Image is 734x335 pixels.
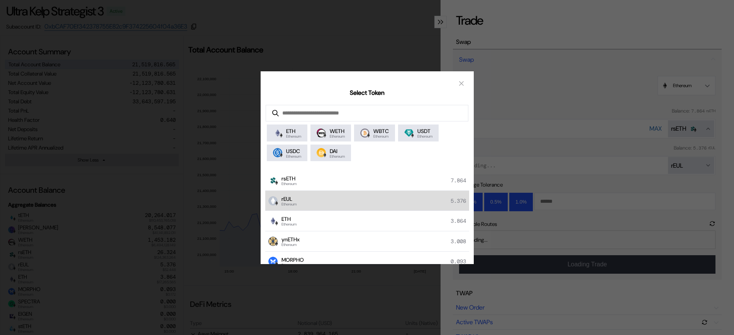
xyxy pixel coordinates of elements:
img: svg+xml,%3c [274,241,279,246]
div: 5.376 [451,195,469,206]
span: Ethereum [281,222,297,226]
button: close modal [455,77,468,90]
img: Icon___Dark.png [268,176,278,185]
img: ethereum.png [273,128,282,138]
img: Badge_Dai.png [317,148,326,157]
span: WETH [330,128,345,135]
img: svg+xml,%3c [366,133,371,138]
span: Ethereum [281,263,304,267]
span: Ethereum [286,135,301,138]
img: svg+xml,%3c [274,221,279,226]
img: svg+xml,%3c [322,133,327,138]
h2: Select Token [350,89,385,97]
span: Ethereum [373,135,389,138]
img: weth.png [317,128,326,138]
img: ethereum.png [268,216,278,226]
span: MORPHO [281,256,304,263]
img: wrapped_bitcoin_wbtc.png [360,128,370,138]
span: WBTC [373,128,389,135]
img: ynETHx.png [268,237,278,246]
img: svg+xml,%3c [279,153,283,157]
span: Ethereum [281,202,297,206]
img: svg+xml,%3c [322,153,327,157]
span: Ethereum [417,135,432,138]
span: USDC [286,148,301,155]
img: svg+xml,%3c [274,201,279,205]
span: ETH [286,128,301,135]
span: rEUL [281,195,297,202]
img: svg+xml,%3c [274,261,279,266]
img: Tether.png [404,128,414,138]
div: 7.864 [451,175,469,186]
span: Ethereum [286,155,301,158]
span: ynETHx [281,236,300,243]
span: rsETH [281,175,297,182]
img: svg+xml,%3c [410,133,415,138]
div: 3.008 [451,236,469,247]
span: Ethereum [281,182,297,186]
span: USDT [417,128,432,135]
span: DAI [330,148,345,155]
img: svg+xml,%3c [274,180,279,185]
div: 0.093 [451,256,469,267]
span: Ethereum [281,243,300,247]
span: Ethereum [330,155,345,158]
img: empty-token.png [268,196,278,205]
img: usdc.png [273,148,282,157]
div: 3.864 [451,215,469,226]
span: ETH [281,215,297,222]
span: Ethereum [330,135,345,138]
img: svg+xml,%3c [279,133,283,138]
img: Morpho-token-icon.png [268,257,278,266]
